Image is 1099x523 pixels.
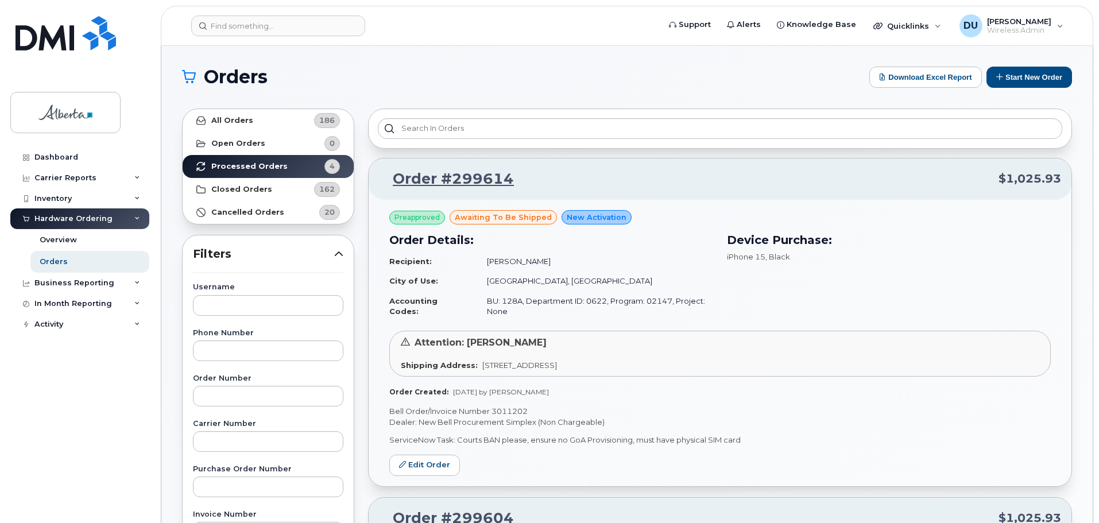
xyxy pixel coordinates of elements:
[183,178,354,201] a: Closed Orders162
[477,291,713,321] td: BU: 128A, Department ID: 0622, Program: 02147, Project: None
[389,417,1051,428] p: Dealer: New Bell Procurement Simplex (Non Chargeable)
[477,271,713,291] td: [GEOGRAPHIC_DATA], [GEOGRAPHIC_DATA]
[389,435,1051,445] p: ServiceNow Task: Courts BAN please, ensure no GoA Provisioning, must have physical SIM card
[394,212,440,223] span: Preapproved
[379,169,514,189] a: Order #299614
[567,212,626,223] span: New Activation
[869,67,982,88] button: Download Excel Report
[455,212,552,223] span: awaiting to be shipped
[477,251,713,272] td: [PERSON_NAME]
[389,257,432,266] strong: Recipient:
[193,330,343,337] label: Phone Number
[319,184,335,195] span: 162
[193,511,343,518] label: Invoice Number
[727,252,765,261] span: iPhone 15
[389,388,448,396] strong: Order Created:
[482,361,557,370] span: [STREET_ADDRESS]
[183,201,354,224] a: Cancelled Orders20
[193,284,343,291] label: Username
[401,361,478,370] strong: Shipping Address:
[193,420,343,428] label: Carrier Number
[193,246,334,262] span: Filters
[211,208,284,217] strong: Cancelled Orders
[211,162,288,171] strong: Processed Orders
[389,276,438,285] strong: City of Use:
[453,388,549,396] span: [DATE] by [PERSON_NAME]
[389,296,438,316] strong: Accounting Codes:
[183,155,354,178] a: Processed Orders4
[324,207,335,218] span: 20
[319,115,335,126] span: 186
[183,109,354,132] a: All Orders186
[765,252,790,261] span: , Black
[389,455,460,476] a: Edit Order
[330,161,335,172] span: 4
[999,171,1061,187] span: $1,025.93
[211,116,253,125] strong: All Orders
[183,132,354,155] a: Open Orders0
[204,68,268,86] span: Orders
[727,231,1051,249] h3: Device Purchase:
[986,67,1072,88] button: Start New Order
[211,139,265,148] strong: Open Orders
[193,375,343,382] label: Order Number
[193,466,343,473] label: Purchase Order Number
[389,231,713,249] h3: Order Details:
[415,337,547,348] span: Attention: [PERSON_NAME]
[378,118,1062,139] input: Search in orders
[389,406,1051,417] p: Bell Order/Invoice Number 3011202
[211,185,272,194] strong: Closed Orders
[330,138,335,149] span: 0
